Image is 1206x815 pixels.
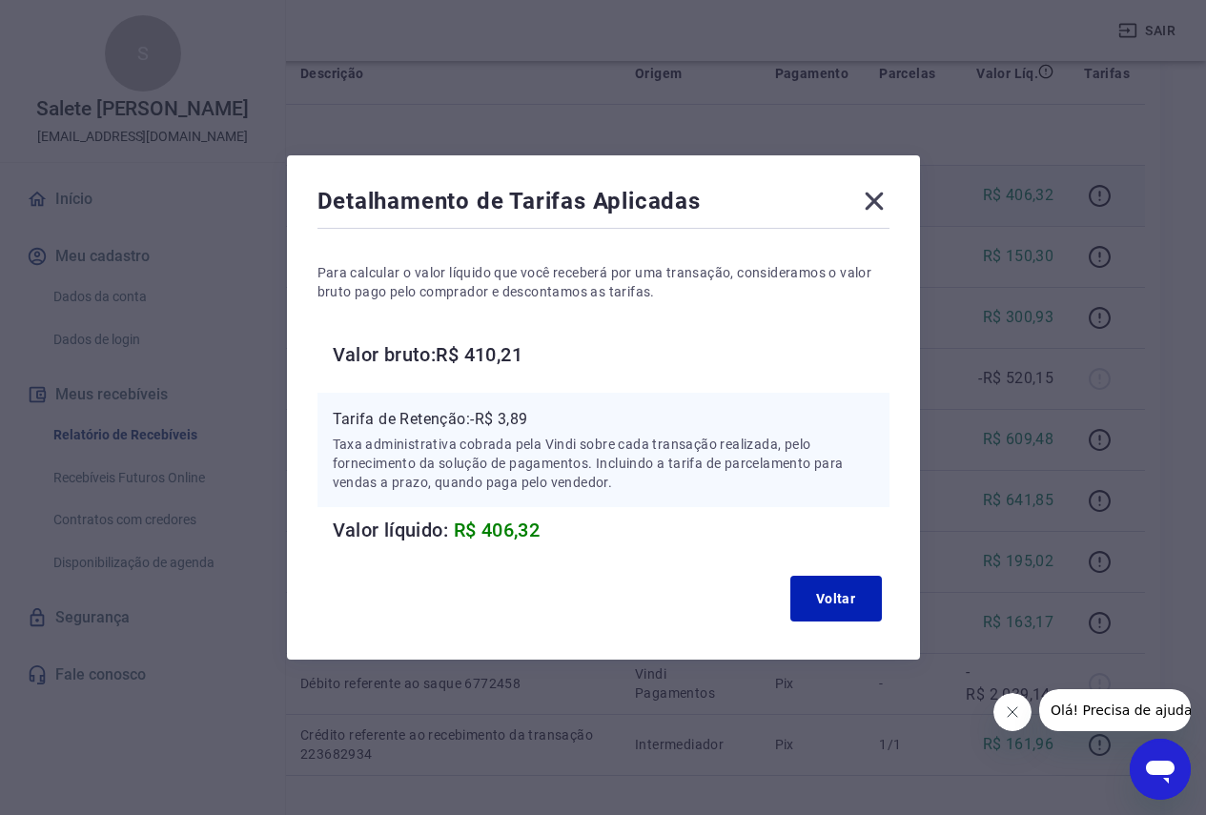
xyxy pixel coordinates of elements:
h6: Valor líquido: [333,515,889,545]
div: Detalhamento de Tarifas Aplicadas [317,186,889,224]
button: Voltar [790,576,882,621]
iframe: Botão para abrir a janela de mensagens [1130,739,1191,800]
iframe: Mensagem da empresa [1039,689,1191,731]
p: Para calcular o valor líquido que você receberá por uma transação, consideramos o valor bruto pag... [317,263,889,301]
p: Tarifa de Retenção: -R$ 3,89 [333,408,874,431]
p: Taxa administrativa cobrada pela Vindi sobre cada transação realizada, pelo fornecimento da soluç... [333,435,874,492]
span: R$ 406,32 [454,519,541,541]
span: Olá! Precisa de ajuda? [11,13,160,29]
iframe: Fechar mensagem [993,693,1032,731]
h6: Valor bruto: R$ 410,21 [333,339,889,370]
